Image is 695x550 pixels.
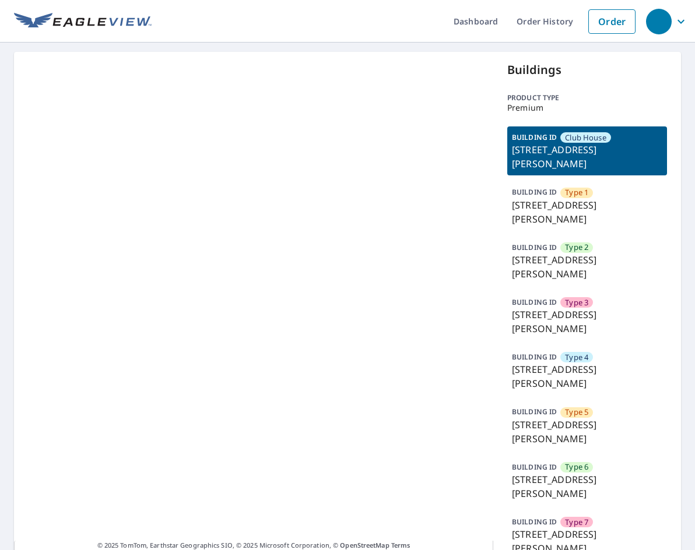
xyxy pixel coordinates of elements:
span: Type 2 [565,242,588,253]
a: Terms [391,541,410,549]
a: Order [588,9,636,34]
p: BUILDING ID [512,407,557,417]
p: Buildings [507,61,667,79]
p: [STREET_ADDRESS][PERSON_NAME] [512,253,662,281]
p: Premium [507,103,667,112]
a: OpenStreetMap [340,541,389,549]
p: [STREET_ADDRESS][PERSON_NAME] [512,362,662,390]
p: BUILDING ID [512,297,557,307]
p: Product type [507,93,667,103]
p: BUILDING ID [512,462,557,472]
span: Type 7 [565,517,588,528]
p: [STREET_ADDRESS][PERSON_NAME] [512,308,662,336]
p: BUILDING ID [512,352,557,362]
span: Type 1 [565,187,588,198]
span: Club House [565,132,606,143]
span: Type 4 [565,352,588,363]
span: Type 3 [565,297,588,308]
p: [STREET_ADDRESS][PERSON_NAME] [512,418,662,446]
span: Type 5 [565,407,588,418]
p: BUILDING ID [512,187,557,197]
p: BUILDING ID [512,132,557,142]
span: Type 6 [565,461,588,473]
p: BUILDING ID [512,517,557,527]
img: EV Logo [14,13,152,30]
p: [STREET_ADDRESS][PERSON_NAME] [512,473,662,500]
p: BUILDING ID [512,242,557,252]
p: [STREET_ADDRESS][PERSON_NAME] [512,198,662,226]
p: [STREET_ADDRESS][PERSON_NAME] [512,143,662,171]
